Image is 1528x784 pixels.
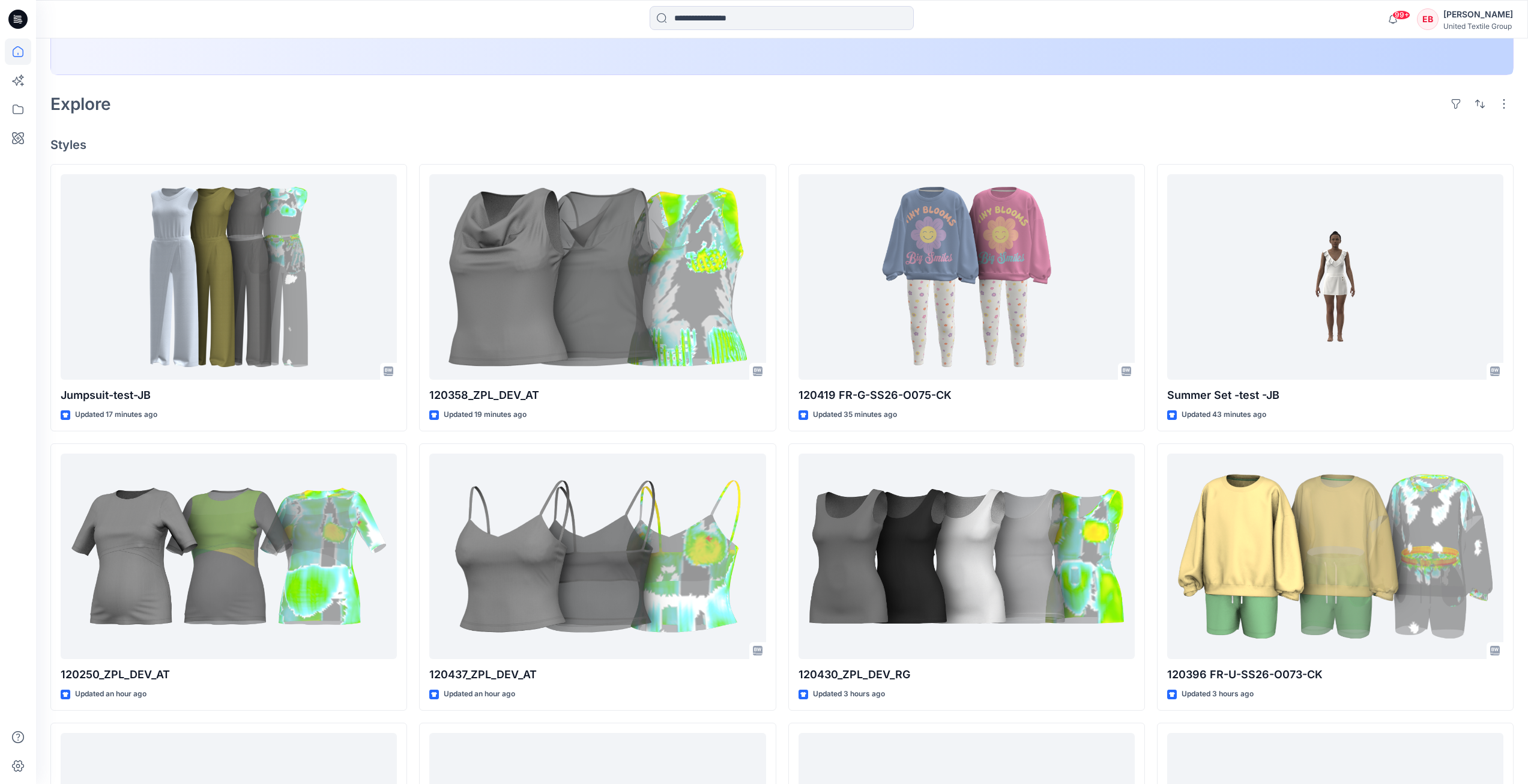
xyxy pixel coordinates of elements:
p: 120430_ZPL_DEV_RG [799,666,1135,683]
p: Updated an hour ago [75,688,146,700]
p: Updated 43 minutes ago [1182,409,1266,421]
p: Updated 3 hours ago [813,688,885,700]
h2: Explore [50,94,111,114]
p: 120437_ZPL_DEV_AT [429,666,766,683]
p: Jumpsuit-test-JB [61,387,397,404]
a: Summer Set -test -JB [1167,174,1503,380]
p: Updated an hour ago [444,688,515,700]
span: 99+ [1392,10,1410,20]
div: EB [1417,8,1439,30]
h4: Styles [50,138,1514,152]
a: 120396 FR-U-SS26-O073-CK [1167,454,1503,660]
p: Updated 35 minutes ago [813,409,897,421]
a: 120419 FR-G-SS26-O075-CK [799,174,1135,380]
a: 120358_ZPL_DEV_AT [429,174,766,380]
a: 120437_ZPL_DEV_AT [429,454,766,660]
p: Updated 3 hours ago [1182,688,1254,700]
a: 120250_ZPL_DEV_AT [61,454,397,660]
div: United Textile Group [1443,22,1513,31]
p: 120358_ZPL_DEV_AT [429,387,766,404]
p: Updated 19 minutes ago [444,409,527,421]
p: Summer Set -test -JB [1167,387,1503,404]
p: Updated 17 minutes ago [75,409,157,421]
div: [PERSON_NAME] [1443,7,1513,22]
p: 120396 FR-U-SS26-O073-CK [1167,666,1503,683]
a: Jumpsuit-test-JB [61,174,397,380]
p: 120419 FR-G-SS26-O075-CK [799,387,1135,404]
p: 120250_ZPL_DEV_AT [61,666,397,683]
a: 120430_ZPL_DEV_RG [799,454,1135,660]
